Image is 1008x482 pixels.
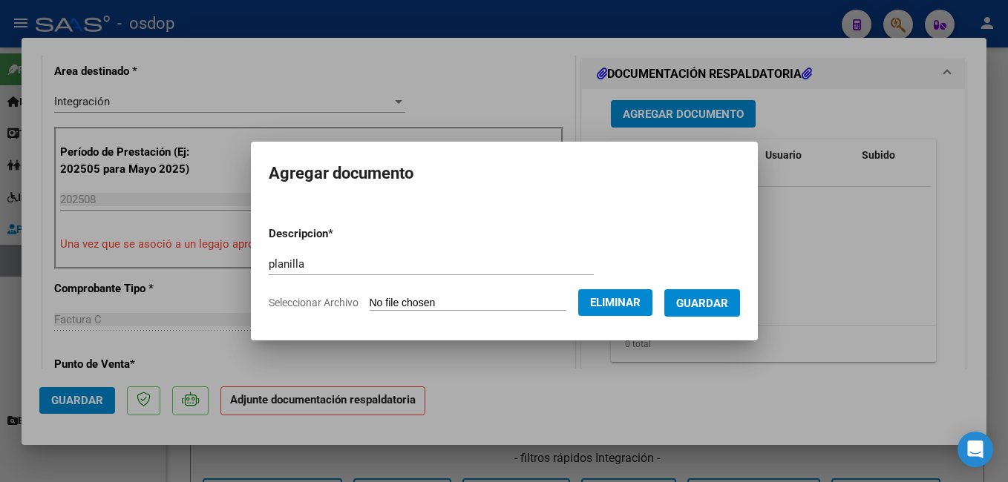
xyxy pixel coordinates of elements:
h2: Agregar documento [269,159,740,188]
button: Eliminar [578,289,652,316]
span: Guardar [676,297,728,310]
span: Eliminar [590,296,641,309]
button: Guardar [664,289,740,317]
div: Open Intercom Messenger [958,432,993,467]
p: Descripcion [269,225,410,242]
span: Seleccionar Archivo [269,297,359,308]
